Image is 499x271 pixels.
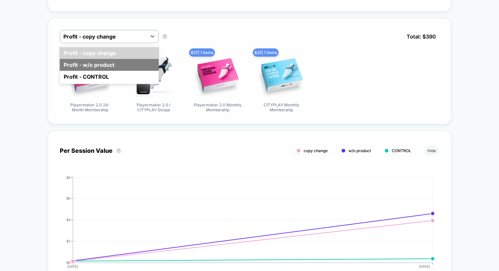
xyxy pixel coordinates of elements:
span: CITYPLAY Monthly Membership [257,102,306,112]
tspan: [DATE] [67,264,78,268]
span: copy change [304,148,328,153]
button: Hide [424,145,439,156]
span: $ 27 | 1 items [189,48,215,57]
span: Total: $ 390 [403,30,439,43]
span: CONTROL [392,148,411,153]
tspan: $4 [66,218,70,222]
div: Profit - w/o product [60,59,159,71]
img: CITYPLAY Monthly Membership [258,53,305,99]
tspan: $8 [66,175,70,179]
tspan: $2 [66,239,70,243]
span: w/o product [349,148,371,153]
tspan: $0 [66,260,70,264]
span: $ 25 | 1 items [253,48,279,57]
span: Playermaker 2.0 24-Month Membership [65,102,115,112]
button: ? [162,34,167,39]
tspan: [DATE] [419,264,430,268]
div: Profit - CONTROL [60,71,159,83]
button: ? [116,148,121,153]
span: Playermaker 2.0 Monthly Membership [193,102,242,112]
img: Playermaker 2.0 Monthly Membership [194,53,241,99]
tspan: $6 [66,196,70,200]
div: Profit - copy change [60,47,159,59]
span: Playermaker 2.0 / CITYPLAY Straps [129,102,179,112]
